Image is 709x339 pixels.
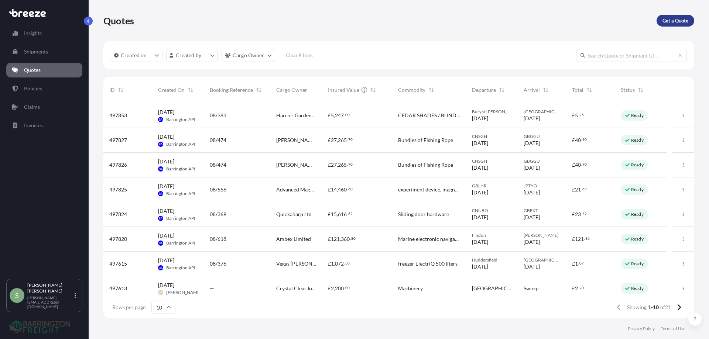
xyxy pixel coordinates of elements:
span: £ [328,113,331,118]
span: CNNBO [472,208,512,214]
p: Created on [121,52,147,59]
input: Search Quote or Shipment ID... [576,49,687,62]
span: . [581,163,582,166]
span: . [347,138,348,141]
span: BA [159,239,162,247]
p: Ready [631,236,644,242]
span: Status [621,86,635,94]
span: Departure [472,86,496,94]
span: 5 [575,113,578,118]
span: [DATE] [158,232,174,239]
span: 072 [335,261,344,266]
a: Policies [6,81,82,96]
button: Sort [497,86,506,94]
span: Cargo Owner [276,86,307,94]
span: BA [159,165,162,173]
a: Shipments [6,44,82,59]
span: £ [572,286,575,291]
span: 265 [338,162,347,167]
span: freezer ElectriQ 500 liters [398,260,458,267]
span: 247 [335,113,344,118]
span: 69 [582,188,587,190]
span: . [344,287,345,289]
a: Get a Quote [657,15,694,27]
span: Vegas [PERSON_NAME] [276,260,316,267]
p: Ready [631,187,644,193]
span: Findon [472,232,512,238]
span: [PERSON_NAME] [166,290,201,295]
span: £ [328,286,331,291]
span: £ [572,212,575,217]
span: [PERSON_NAME] [524,232,561,238]
span: [DATE] [472,263,488,270]
span: , [337,187,338,192]
span: . [578,262,579,264]
span: [DATE] [524,238,540,246]
span: [GEOGRAPHIC_DATA] [524,109,561,115]
span: £ [328,212,331,217]
button: cargoOwner Filter options [222,49,275,62]
span: 1 [575,261,578,266]
span: 27 [331,138,337,143]
span: , [337,138,338,143]
span: [DATE] [472,115,488,122]
a: Claims [6,100,82,114]
span: [DATE] [158,257,174,264]
span: Booking Reference [210,86,253,94]
span: 60 [348,188,353,190]
span: Bundles of Fishing Rope [398,136,453,144]
span: . [344,262,345,264]
span: 40 [575,138,581,143]
span: 27 [331,162,337,167]
span: Marine electronic navigation and communications equipment [398,235,460,243]
span: BA [159,116,162,123]
span: [DATE] [472,164,488,172]
span: 497826 [109,161,127,169]
button: Sort [369,86,377,94]
span: 50 [345,262,350,264]
span: Barrington API [166,191,195,197]
span: 08/376 [210,260,226,267]
span: . [578,287,579,289]
span: [DATE] [158,158,174,165]
span: , [334,113,335,118]
span: 70 [348,163,353,166]
span: [DATE] [472,139,488,147]
span: BA [159,215,162,222]
button: Sort [254,86,263,94]
span: Commodity [398,86,425,94]
span: £ [572,113,575,118]
span: GBGGU [524,134,561,139]
span: [DATE] [524,189,540,196]
span: £ [572,138,575,143]
span: 360 [341,236,350,242]
span: 08/618 [210,235,226,243]
span: Crystal Clear International Ltd [276,285,316,292]
span: 70 [348,138,353,141]
span: . [581,188,582,190]
p: Get a Quote [662,17,688,24]
span: Bury st [PERSON_NAME] [472,109,512,115]
span: 497853 [109,112,127,119]
span: 25 [579,114,584,116]
span: Created On [158,86,185,94]
p: Invoices [24,122,43,129]
p: Ready [631,113,644,118]
span: Barrington API [166,240,195,246]
span: 460 [338,187,347,192]
span: . [578,114,579,116]
span: 265 [338,138,347,143]
span: . [581,212,582,215]
span: 80 [351,237,356,240]
span: [DATE] [158,108,174,116]
span: Barrington API [166,265,195,271]
span: Advanced Magnetic Medical Imaging Ltd [276,186,316,193]
p: Quotes [24,66,41,74]
span: . [584,237,585,240]
span: , [337,212,338,217]
p: Ready [631,211,644,217]
span: CNSGH [472,134,512,139]
span: 20 [579,287,584,289]
span: 00 [345,287,350,289]
span: CEDAR SHADES / BLINDS & FIXINGS FOR A GLASSHOUSE [398,112,460,119]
